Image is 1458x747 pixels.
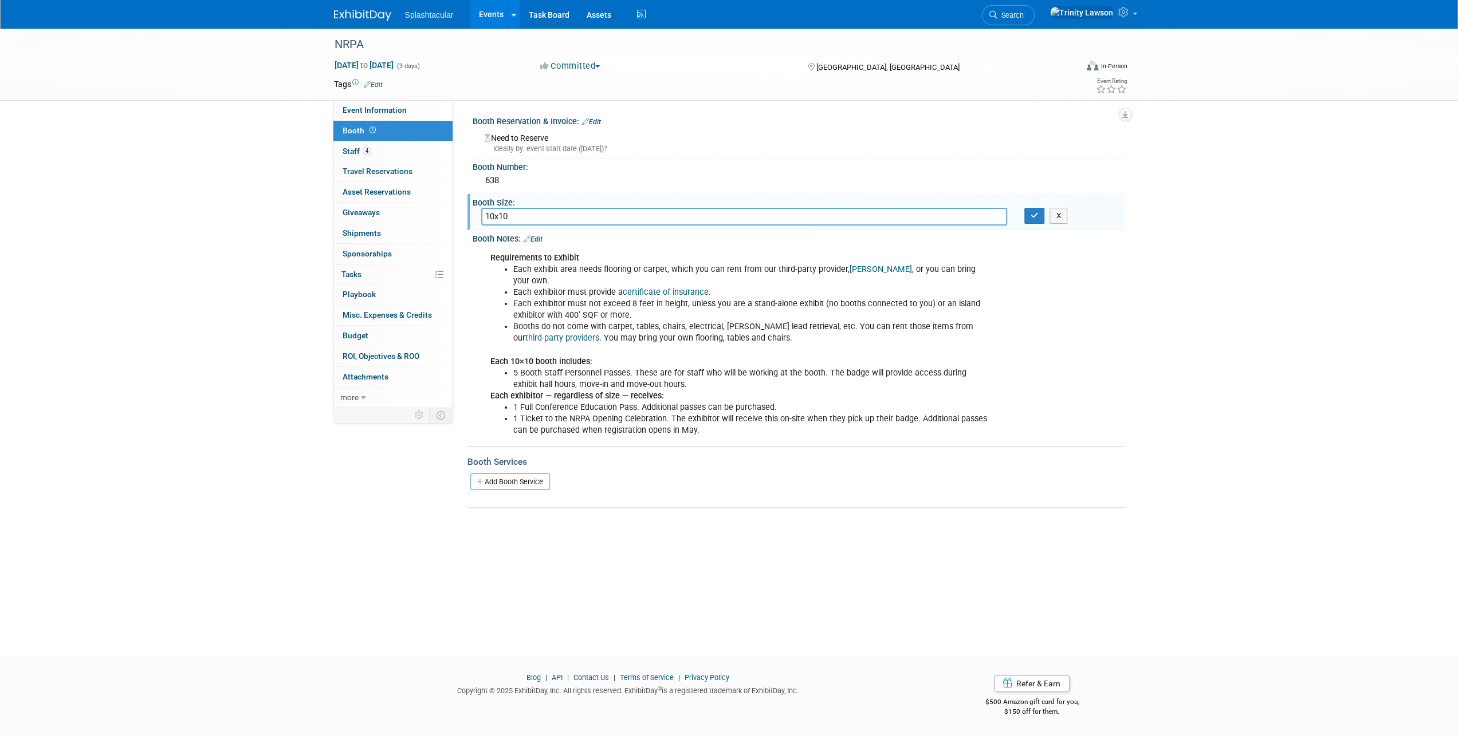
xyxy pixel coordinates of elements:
[524,235,543,243] a: Edit
[623,287,709,297] a: certificate of insurance
[620,673,674,682] a: Terms of Service
[513,264,992,287] li: Each exhibit area needs flooring or carpet, which you can rent from our third-party provider, , o...
[333,161,453,181] a: Travel Reservations
[343,249,392,258] span: Sponsorships
[334,60,394,70] span: [DATE] [DATE]
[334,683,923,696] div: Copyright © 2025 ExhibitDay, Inc. All rights reserved. ExhibitDay is a registered trademark of Ex...
[343,208,380,217] span: Giveaways
[343,290,376,299] span: Playbook
[485,144,1116,154] div: Ideally by: event start date ([DATE])?
[331,34,1060,55] div: NRPA
[333,305,453,325] a: Misc. Expenses & Credits
[513,298,992,321] li: Each exhibitor must not exceed 8 feet in height, unless you are a stand-alone exhibit (no booths ...
[675,673,683,682] span: |
[333,223,453,243] a: Shipments
[525,333,599,343] a: third-party providers
[343,310,432,319] span: Misc. Expenses & Credits
[363,147,371,155] span: 4
[470,473,550,490] a: Add Booth Service
[359,61,370,70] span: to
[333,388,453,408] a: more
[543,673,550,682] span: |
[334,78,383,90] td: Tags
[526,673,541,682] a: Blog
[467,456,1125,468] div: Booth Services
[611,673,618,682] span: |
[333,346,453,366] a: ROI, Objectives & ROO
[473,159,1125,173] div: Booth Number:
[343,187,411,196] span: Asset Reservations
[334,10,391,21] img: ExhibitDay
[333,100,453,120] a: Event Information
[1009,60,1127,77] div: Event Format
[333,121,453,141] a: Booth
[341,270,361,279] span: Tasks
[396,62,420,70] span: (3 days)
[340,393,359,402] span: more
[513,367,992,390] li: 5 Booth Staff Personnel Passes. These are for staff who will be working at the booth. The badge w...
[564,673,572,682] span: |
[816,63,960,72] span: [GEOGRAPHIC_DATA], [GEOGRAPHIC_DATA]
[481,172,1116,189] div: 638
[473,113,1125,128] div: Booth Reservation & Invoice:
[582,118,601,126] a: Edit
[994,675,1070,692] a: Refer & Earn
[513,413,992,436] li: 1 Ticket to the NRPA Opening Celebration. The exhibitor will receive this on-site when they pick ...
[513,402,992,413] li: 1 Full Conference Education Pass. Additional passes can be purchased.
[658,686,662,692] sup: ®
[473,194,1125,208] div: Booth Size:
[552,673,563,682] a: API
[333,203,453,223] a: Giveaways
[343,228,381,238] span: Shipments
[333,326,453,346] a: Budget
[333,284,453,305] a: Playbook
[573,673,609,682] a: Contact Us
[333,244,453,264] a: Sponsorships
[343,167,412,176] span: Travel Reservations
[490,357,592,366] b: Each 10×10 booth includes:
[490,253,579,263] b: Requirements to Exhibit
[343,126,378,135] span: Booth
[940,690,1125,716] div: $500 Amazon gift card for you,
[1050,208,1067,224] button: X
[333,182,453,202] a: Asset Reservations
[429,408,453,422] td: Toggle Event Tabs
[997,11,1024,19] span: Search
[1095,78,1126,84] div: Event Rating
[343,331,368,340] span: Budget
[513,321,992,344] li: Booths do not come with carpet, tables, chairs, electrical, [PERSON_NAME] lead retrieval, etc. Yo...
[343,105,407,114] span: Event Information
[333,141,453,161] a: Staff4
[343,147,371,156] span: Staff
[343,372,388,381] span: Attachments
[1087,61,1098,70] img: Format-Inperson.png
[410,408,430,422] td: Personalize Event Tab Strip
[982,5,1035,25] a: Search
[490,391,664,401] b: Each exhibitor — regardless of size — receives:
[685,673,729,682] a: Privacy Policy
[513,287,992,298] li: Each exhibitor must provide a .
[850,264,912,274] a: [PERSON_NAME]
[333,367,453,387] a: Attachments
[367,126,378,135] span: Booth not reserved yet
[1050,6,1114,19] img: Trinity Lawson
[536,60,604,72] button: Committed
[405,10,454,19] span: Splashtacular
[343,351,419,361] span: ROI, Objectives & ROO
[333,264,453,284] a: Tasks
[473,230,1125,245] div: Booth Notes:
[364,81,383,89] a: Edit
[481,129,1116,154] div: Need to Reserve
[1100,62,1127,70] div: In-Person
[940,707,1125,717] div: $150 off for them.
